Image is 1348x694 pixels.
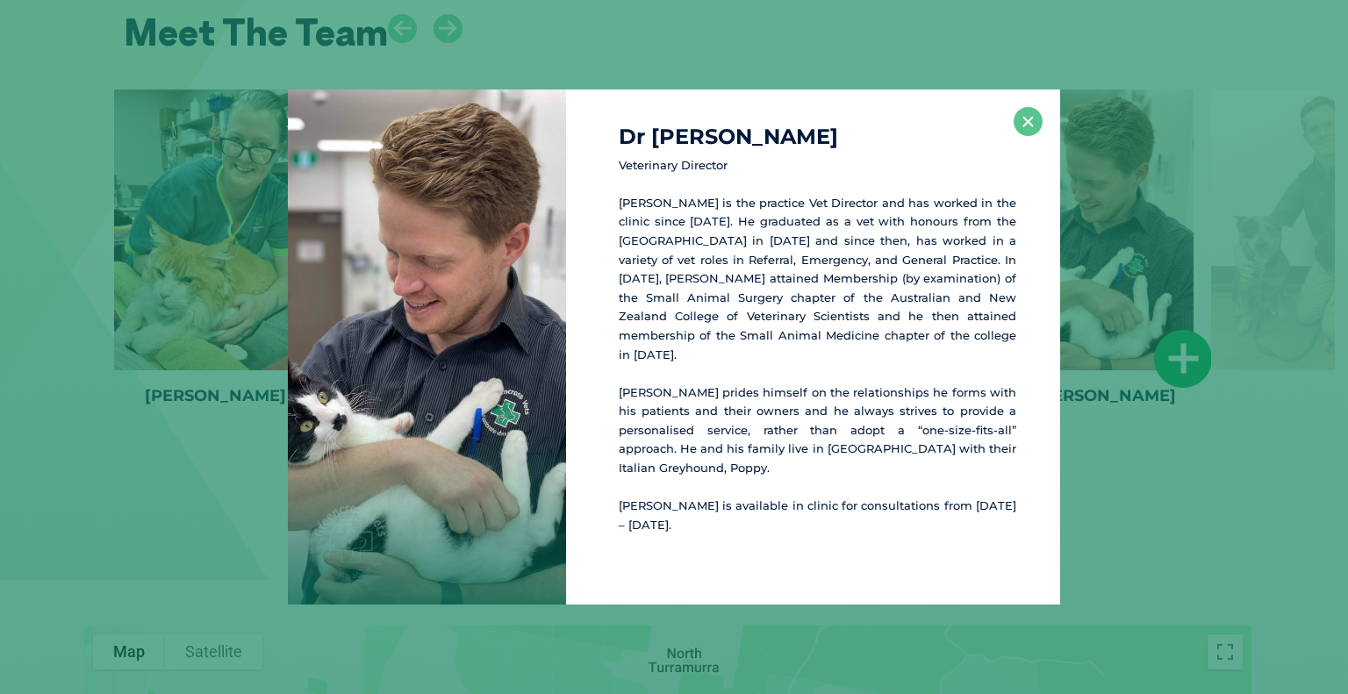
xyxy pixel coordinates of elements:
p: [PERSON_NAME] is the practice Vet Director and has worked in the clinic since [DATE]. He graduate... [619,194,1016,364]
p: [PERSON_NAME] prides himself on the relationships he forms with his patients and their owners and... [619,383,1016,478]
p: Veterinary Director [619,156,1016,175]
h4: Dr [PERSON_NAME] [619,126,1016,147]
button: × [1014,107,1043,136]
p: [PERSON_NAME] is available in clinic for consultations from [DATE] – [DATE]. [619,497,1016,534]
